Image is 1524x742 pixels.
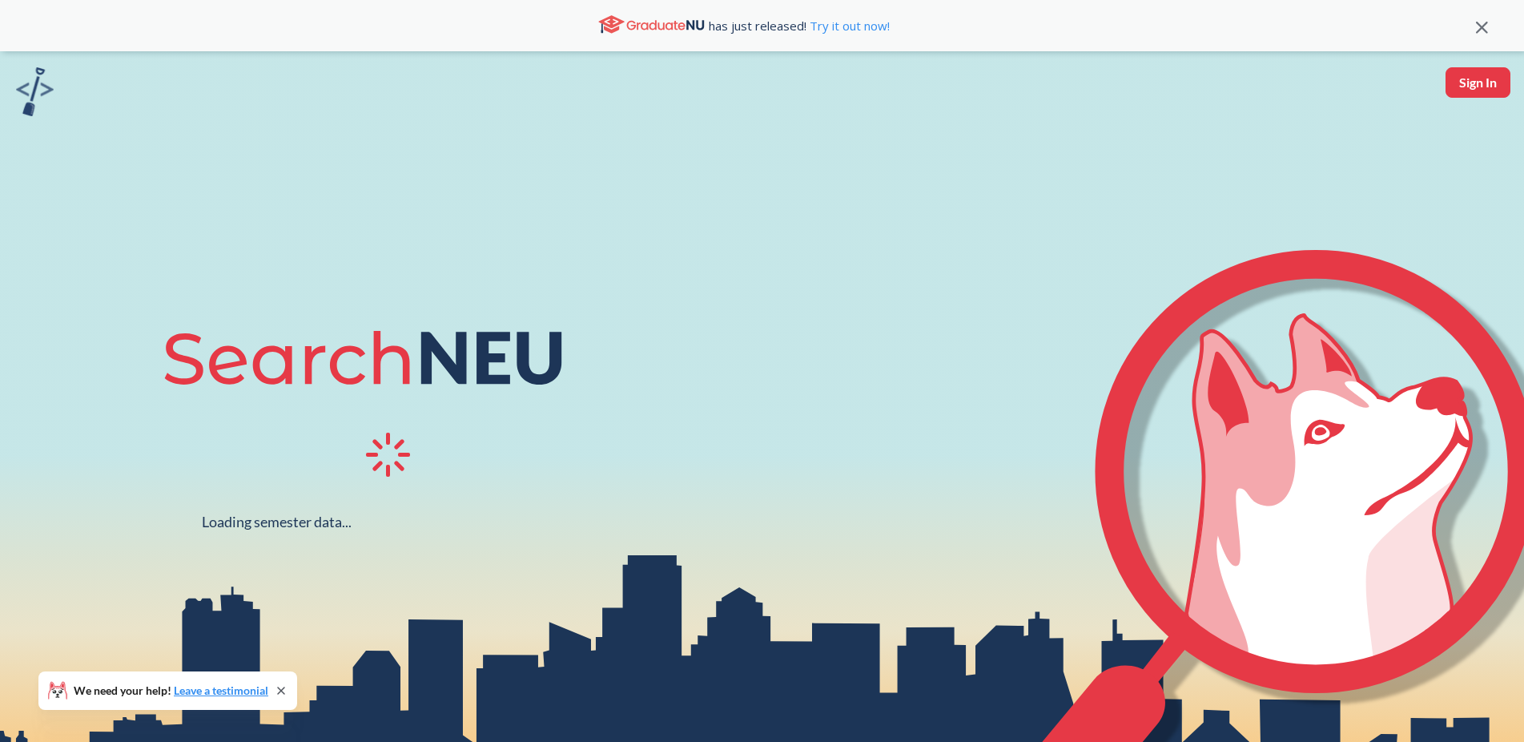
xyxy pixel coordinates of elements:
span: We need your help! [74,685,268,696]
span: has just released! [709,17,890,34]
a: Try it out now! [806,18,890,34]
a: Leave a testimonial [174,684,268,697]
button: Sign In [1446,67,1510,98]
div: Loading semester data... [202,513,352,531]
a: sandbox logo [16,67,54,121]
img: sandbox logo [16,67,54,116]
